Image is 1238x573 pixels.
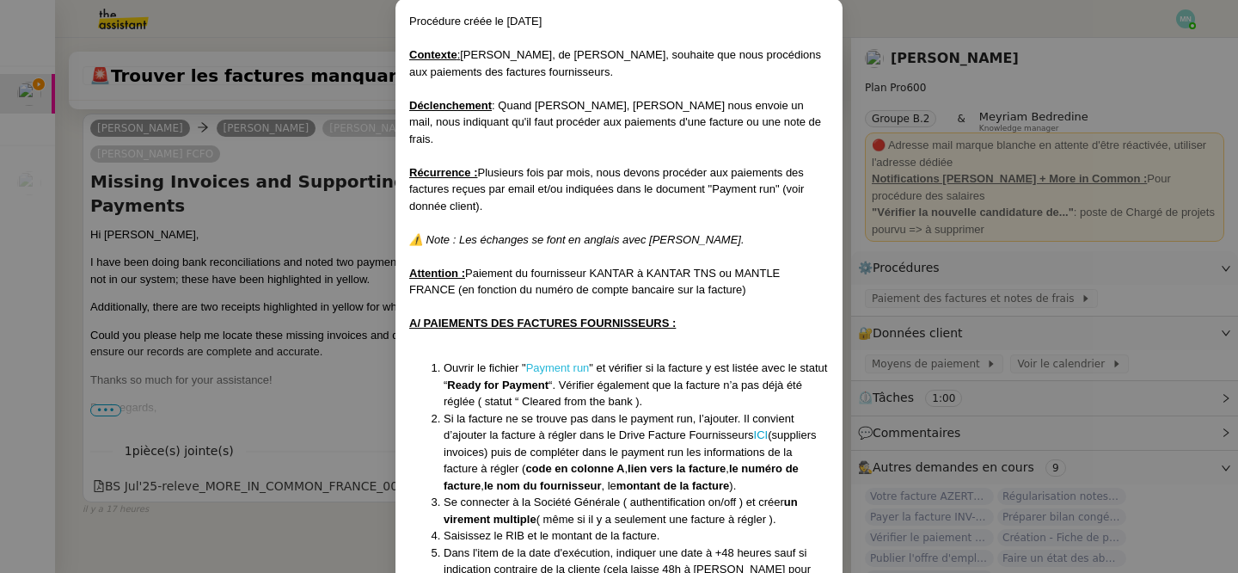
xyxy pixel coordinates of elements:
[444,496,784,508] span: Se connecter à la Société Générale ( authentification on/off ) et créer
[444,379,802,409] span: “. Vérifier également que la facture n’a pas déjà été réglée ( statut “ Cleared from the bank ).
[525,462,624,475] strong: code en colonne A
[616,479,729,492] strong: montant de la facture
[444,361,827,391] span: " et vérifier si la facture y est listée avec le statut “
[444,428,817,475] span: (suppliers invoices) puis de compléter dans le payment run les informations de la facture à régler (
[409,166,477,179] u: Récurrence :
[409,99,492,112] u: Déclenchement
[409,48,457,61] u: Contexte
[409,15,542,28] span: ​​Procédure créée le [DATE]
[409,99,821,145] span: : Quand [PERSON_NAME], [PERSON_NAME] nous envoie un mail, nous indiquant qu'il faut procéder aux ...
[409,317,676,330] u: A/ PAIEMENTS DES FACTURES FOURNISSEURS :
[444,529,659,542] span: Saisissez le RIB et le montant de la facture.
[536,513,776,526] span: ( même si il y a seulement une facture à régler ).
[444,412,794,442] span: Si la facture ne se trouve pas dans le payment run, l’ajouter. Il convient d’ajouter la facture à...
[726,462,729,475] span: ,
[729,479,736,492] span: ).
[444,462,799,492] strong: le numéro de facture
[602,479,616,492] span: , le
[409,267,465,280] u: Attention :
[409,48,821,78] span: [PERSON_NAME], de [PERSON_NAME], souhaite que nous procédions aux paiements des factures fourniss...
[754,428,769,441] a: ICI
[624,462,628,475] span: ,
[444,361,526,374] span: Ouvrir le fichier "
[484,479,602,492] strong: le nom du fournisseur
[409,233,745,246] em: ⚠️ Note : Les échanges se font en anglais avec [PERSON_NAME].
[628,462,726,475] strong: lien vers la facture
[444,496,798,526] strong: un virement multiple
[409,166,804,213] span: Plusieurs fois par mois, nous devons procéder aux paiements des factures reçues par email et/ou i...
[481,479,484,492] span: ,
[526,361,590,374] a: Payment run
[447,379,549,391] strong: Ready for Payment
[457,48,461,61] u: :
[409,267,780,297] span: Paiement du fournisseur KANTAR à KANTAR TNS ou MANTLE FRANCE (en fonction du numéro de compte ban...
